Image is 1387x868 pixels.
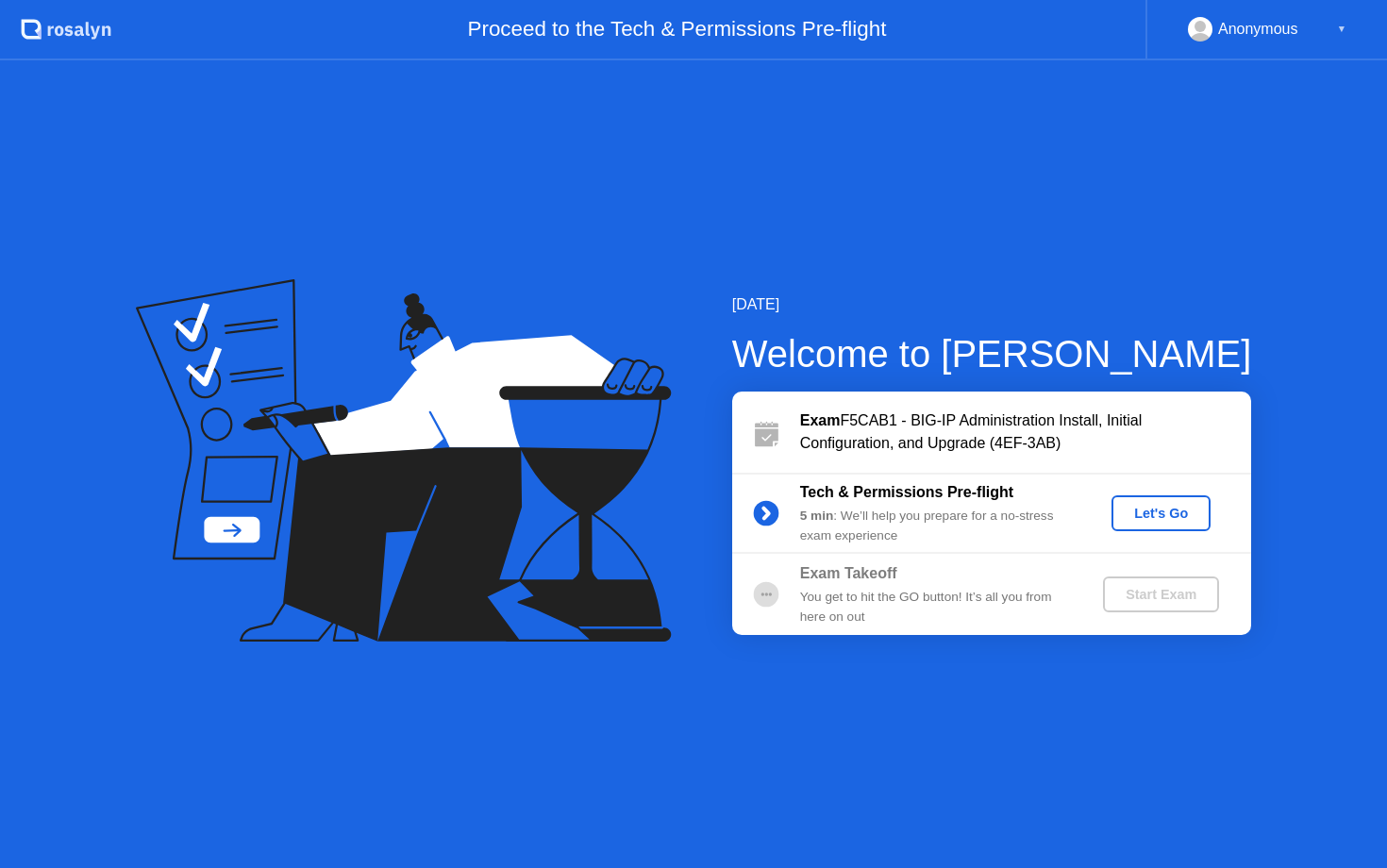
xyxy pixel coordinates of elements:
[732,325,1252,382] div: Welcome to [PERSON_NAME]
[1218,17,1298,42] div: Anonymous
[800,507,1072,545] div: : We’ll help you prepare for a no-stress exam experience
[800,412,841,428] b: Exam
[800,565,897,581] b: Exam Takeoff
[800,409,1251,455] div: F5CAB1 - BIG-IP Administration Install, Initial Configuration, and Upgrade (4EF-3AB)
[800,588,1072,626] div: You get to hit the GO button! It’s all you from here on out
[800,509,834,523] b: 5 min
[1111,587,1212,602] div: Start Exam
[1119,506,1203,521] div: Let's Go
[1103,576,1219,612] button: Start Exam
[732,293,1252,316] div: [DATE]
[1337,17,1346,42] div: ▼
[800,484,1013,500] b: Tech & Permissions Pre-flight
[1111,495,1211,531] button: Let's Go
